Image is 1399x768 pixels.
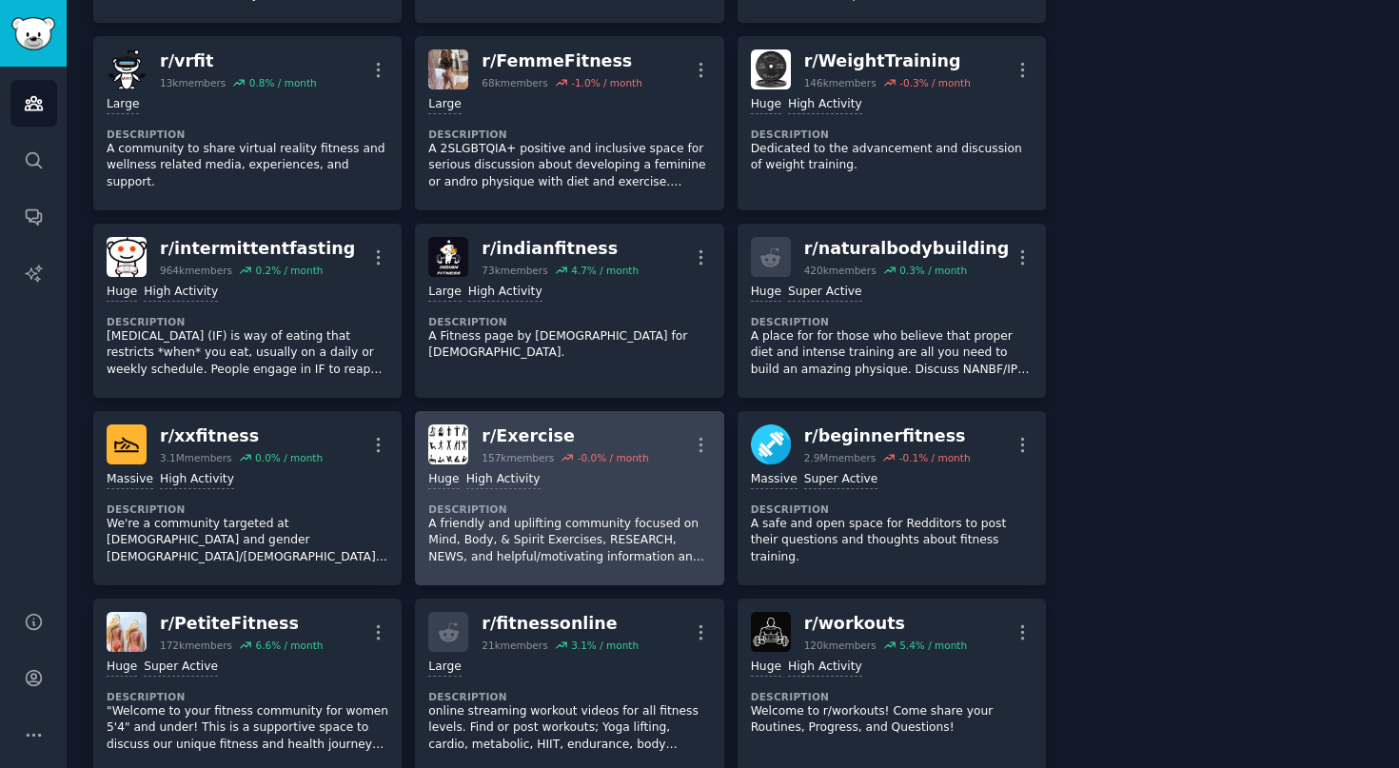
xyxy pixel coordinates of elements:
p: A place for for those who believe that proper diet and intense training are all you need to build... [751,328,1033,379]
dt: Description [428,128,710,141]
div: r/ beginnerfitness [804,424,971,448]
img: vrfit [107,49,147,89]
div: -0.0 % / month [578,451,649,464]
div: Huge [751,659,781,677]
div: 157k members [482,451,554,464]
p: online streaming workout videos for all fitness levels. Find or post workouts; Yoga lifting, card... [428,703,710,754]
div: High Activity [468,284,542,302]
div: Huge [751,96,781,114]
div: Massive [751,471,798,489]
dt: Description [107,502,388,516]
dt: Description [107,690,388,703]
div: Huge [428,471,459,489]
p: A safe and open space for Redditors to post their questions and thoughts about fitness training. [751,516,1033,566]
a: WeightTrainingr/WeightTraining146kmembers-0.3% / monthHugeHigh ActivityDescriptionDedicated to th... [738,36,1046,210]
img: Exercise [428,424,468,464]
div: 0.8 % / month [249,76,317,89]
div: 0.3 % / month [899,264,967,277]
dt: Description [751,315,1033,328]
div: 4.7 % / month [571,264,639,277]
div: 68k members [482,76,547,89]
dt: Description [428,690,710,703]
a: vrfitr/vrfit13kmembers0.8% / monthLargeDescriptionA community to share virtual reality fitness an... [93,36,402,210]
div: High Activity [788,96,862,114]
img: xxfitness [107,424,147,464]
div: -0.3 % / month [899,76,971,89]
div: 964k members [160,264,232,277]
div: 420k members [804,264,877,277]
div: 3.1M members [160,451,232,464]
p: Dedicated to the advancement and discussion of weight training. [751,141,1033,174]
dt: Description [107,128,388,141]
p: A community to share virtual reality fitness and wellness related media, experiences, and support. [107,141,388,191]
a: beginnerfitnessr/beginnerfitness2.9Mmembers-0.1% / monthMassiveSuper ActiveDescriptionA safe and ... [738,411,1046,585]
div: 13k members [160,76,226,89]
div: 0.0 % / month [255,451,323,464]
div: r/ workouts [804,612,967,636]
a: Exerciser/Exercise157kmembers-0.0% / monthHugeHigh ActivityDescriptionA friendly and uplifting co... [415,411,723,585]
dt: Description [107,315,388,328]
div: 0.2 % / month [255,264,323,277]
div: High Activity [160,471,234,489]
div: High Activity [466,471,541,489]
dt: Description [751,502,1033,516]
img: intermittentfasting [107,237,147,277]
div: r/ WeightTraining [804,49,971,73]
div: Huge [107,659,137,677]
p: We're a community targeted at [DEMOGRAPHIC_DATA] and gender [DEMOGRAPHIC_DATA]/[DEMOGRAPHIC_DATA]... [107,516,388,566]
div: Large [428,96,461,114]
p: Welcome to r/workouts! Come share your Routines, Progress, and Questions! [751,703,1033,737]
div: r/ FemmeFitness [482,49,642,73]
div: 21k members [482,639,547,652]
div: 73k members [482,264,547,277]
img: WeightTraining [751,49,791,89]
div: -0.1 % / month [899,451,971,464]
a: xxfitnessr/xxfitness3.1Mmembers0.0% / monthMassiveHigh ActivityDescriptionWe're a community targe... [93,411,402,585]
div: High Activity [144,284,218,302]
div: Large [428,659,461,677]
div: r/ naturalbodybuilding [804,237,1010,261]
div: 5.4 % / month [899,639,967,652]
img: GummySearch logo [11,17,55,50]
div: r/ PetiteFitness [160,612,323,636]
img: beginnerfitness [751,424,791,464]
img: FemmeFitness [428,49,468,89]
p: A Fitness page by [DEMOGRAPHIC_DATA] for [DEMOGRAPHIC_DATA]. [428,328,710,362]
dt: Description [751,128,1033,141]
div: r/ vrfit [160,49,317,73]
div: r/ fitnessonline [482,612,639,636]
dt: Description [751,690,1033,703]
a: FemmeFitnessr/FemmeFitness68kmembers-1.0% / monthLargeDescriptionA 2SLGBTQIA+ positive and inclus... [415,36,723,210]
div: Large [107,96,139,114]
img: workouts [751,612,791,652]
div: Large [428,284,461,302]
div: -1.0 % / month [571,76,642,89]
dt: Description [428,315,710,328]
a: indianfitnessr/indianfitness73kmembers4.7% / monthLargeHigh ActivityDescriptionA Fitness page by ... [415,224,723,398]
dt: Description [428,502,710,516]
div: Huge [107,284,137,302]
a: intermittentfastingr/intermittentfasting964kmembers0.2% / monthHugeHigh ActivityDescription[MEDIC... [93,224,402,398]
div: r/ intermittentfasting [160,237,355,261]
div: 3.1 % / month [571,639,639,652]
div: 120k members [804,639,877,652]
div: Huge [751,284,781,302]
div: Massive [107,471,153,489]
div: Super Active [788,284,862,302]
div: r/ indianfitness [482,237,639,261]
p: A friendly and uplifting community focused on Mind, Body, & Spirit Exercises, RESEARCH, NEWS, and... [428,516,710,566]
p: "Welcome to your fitness community for women 5'4" and under! This is a supportive space to discus... [107,703,388,754]
div: 6.6 % / month [255,639,323,652]
p: [MEDICAL_DATA] (IF) is way of eating that restricts *when* you eat, usually on a daily or weekly ... [107,328,388,379]
p: A 2SLGBTQIA+ positive and inclusive space for serious discussion about developing a feminine or a... [428,141,710,191]
div: r/ Exercise [482,424,648,448]
img: PetiteFitness [107,612,147,652]
div: r/ xxfitness [160,424,323,448]
a: r/naturalbodybuilding420kmembers0.3% / monthHugeSuper ActiveDescriptionA place for for those who ... [738,224,1046,398]
div: Super Active [804,471,878,489]
div: 172k members [160,639,232,652]
div: High Activity [788,659,862,677]
img: indianfitness [428,237,468,277]
div: 2.9M members [804,451,877,464]
div: Super Active [144,659,218,677]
